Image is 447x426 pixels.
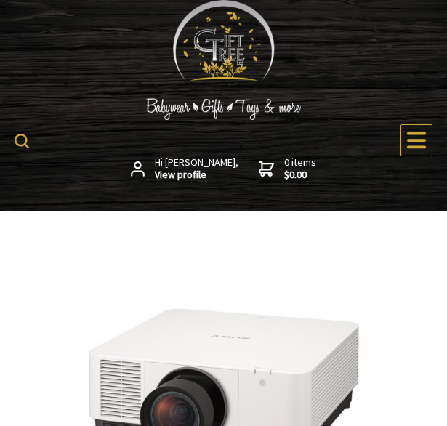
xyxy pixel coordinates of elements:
a: 0 items$0.00 [259,156,316,182]
strong: View profile [155,169,238,182]
img: Babywear - Gifts - Toys & more [115,98,333,120]
span: 0 items [284,156,316,182]
strong: $0.00 [284,169,316,182]
a: Hi [PERSON_NAME],View profile [131,156,238,182]
img: product search [15,134,29,148]
span: Hi [PERSON_NAME], [155,156,238,182]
